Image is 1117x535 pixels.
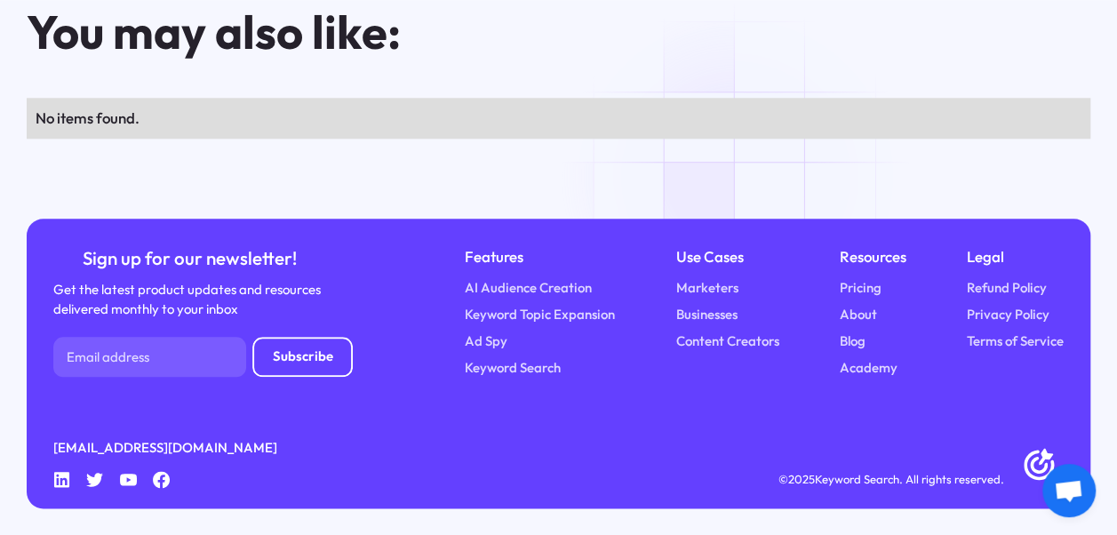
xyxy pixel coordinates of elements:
[675,331,778,351] a: Content Creators
[675,305,737,324] a: Businesses
[840,245,906,268] div: Resources
[465,358,561,378] a: Keyword Search
[967,305,1049,324] a: Privacy Policy
[675,245,778,268] div: Use Cases
[840,331,866,351] a: Blog
[53,337,353,377] form: Newsletter Form
[53,438,277,458] a: [EMAIL_ADDRESS][DOMAIN_NAME]
[465,278,592,298] a: AI Audience Creation
[778,470,1004,489] div: © Keyword Search. All rights reserved.
[967,331,1064,351] a: Terms of Service
[788,472,815,486] span: 2025
[53,280,326,320] div: Get the latest product updates and resources delivered monthly to your inbox
[27,8,759,58] h3: You may also like:
[465,305,615,324] a: Keyword Topic Expansion
[1042,464,1096,517] div: Open chat
[840,305,877,324] a: About
[36,107,1081,130] div: No items found.
[53,245,326,270] div: Sign up for our newsletter!
[53,337,246,377] input: Email address
[840,278,882,298] a: Pricing
[675,278,738,298] a: Marketers
[252,337,353,377] input: Subscribe
[465,245,615,268] div: Features
[967,278,1047,298] a: Refund Policy
[840,358,898,378] a: Academy
[465,331,507,351] a: Ad Spy
[967,245,1064,268] div: Legal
